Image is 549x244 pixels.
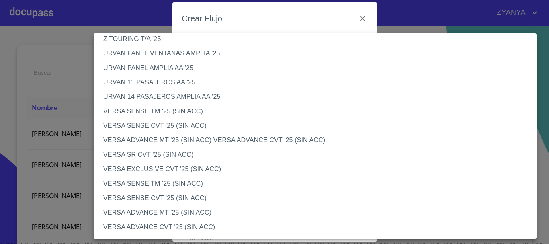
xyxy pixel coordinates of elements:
li: URVAN 14 PASAJEROS AMPLIA AA '25 [94,90,543,104]
li: VERSA SENSE TM '25 (SIN ACC) [94,176,543,191]
li: VERSA SENSE CVT '25 (SIN ACC) [94,191,543,205]
li: VERSA ADVANCE CVT '25 (SIN ACC) [94,220,543,234]
li: URVAN PANEL VENTANAS AMPLIA '25 [94,46,543,61]
li: Z TOURING T/A '25 [94,32,543,46]
li: VERSA ADVANCE MT '25 (SIN ACC) [94,205,543,220]
li: VERSA ADVANCE MT '25 (SIN ACC) VERSA ADVANCE CVT '25 (SIN ACC) [94,133,543,148]
li: VERSA SENSE CVT '25 (SIN ACC) [94,119,543,133]
li: VERSA SENSE TM '25 (SIN ACC) [94,104,543,119]
li: URVAN PANEL AMPLIA AA '25 [94,61,543,75]
li: URVAN 11 PASAJEROS AA '25 [94,75,543,90]
li: VERSA EXCLUSIVE CVT '25 (SIN ACC) [94,162,543,176]
li: VERSA SR CVT '25 (SIN ACC) [94,148,543,162]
